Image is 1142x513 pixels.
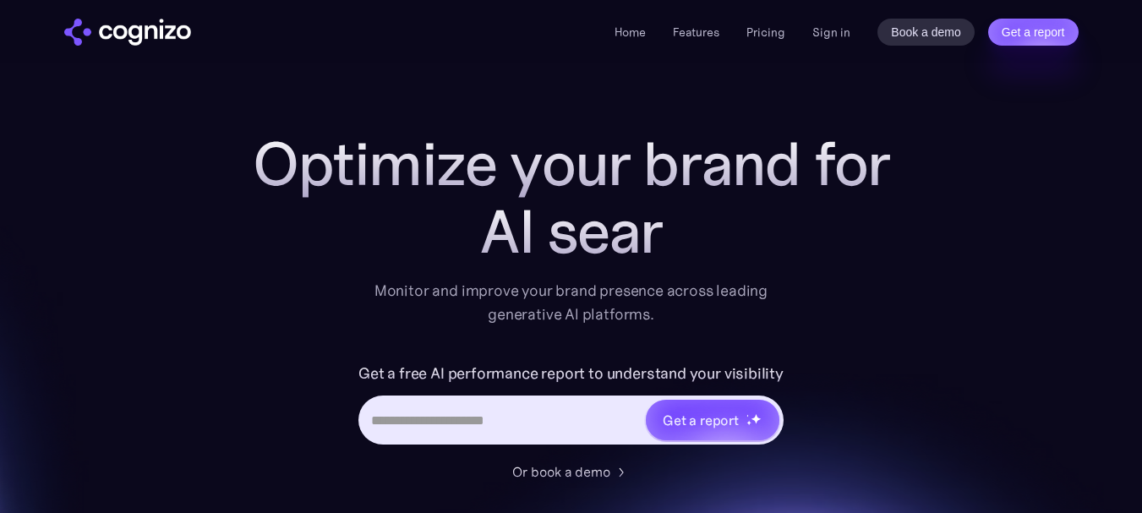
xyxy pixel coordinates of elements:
[512,461,631,482] a: Or book a demo
[877,19,975,46] a: Book a demo
[358,360,784,387] label: Get a free AI performance report to understand your visibility
[644,398,781,442] a: Get a reportstarstarstar
[358,360,784,453] form: Hero URL Input Form
[363,279,779,326] div: Monitor and improve your brand presence across leading generative AI platforms.
[746,414,749,417] img: star
[64,19,191,46] img: cognizo logo
[746,420,752,426] img: star
[988,19,1079,46] a: Get a report
[812,22,850,42] a: Sign in
[233,130,910,198] h1: Optimize your brand for
[751,413,762,424] img: star
[673,25,719,40] a: Features
[615,25,646,40] a: Home
[512,461,610,482] div: Or book a demo
[663,410,739,430] div: Get a report
[746,25,785,40] a: Pricing
[64,19,191,46] a: home
[233,198,910,265] div: AI sear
